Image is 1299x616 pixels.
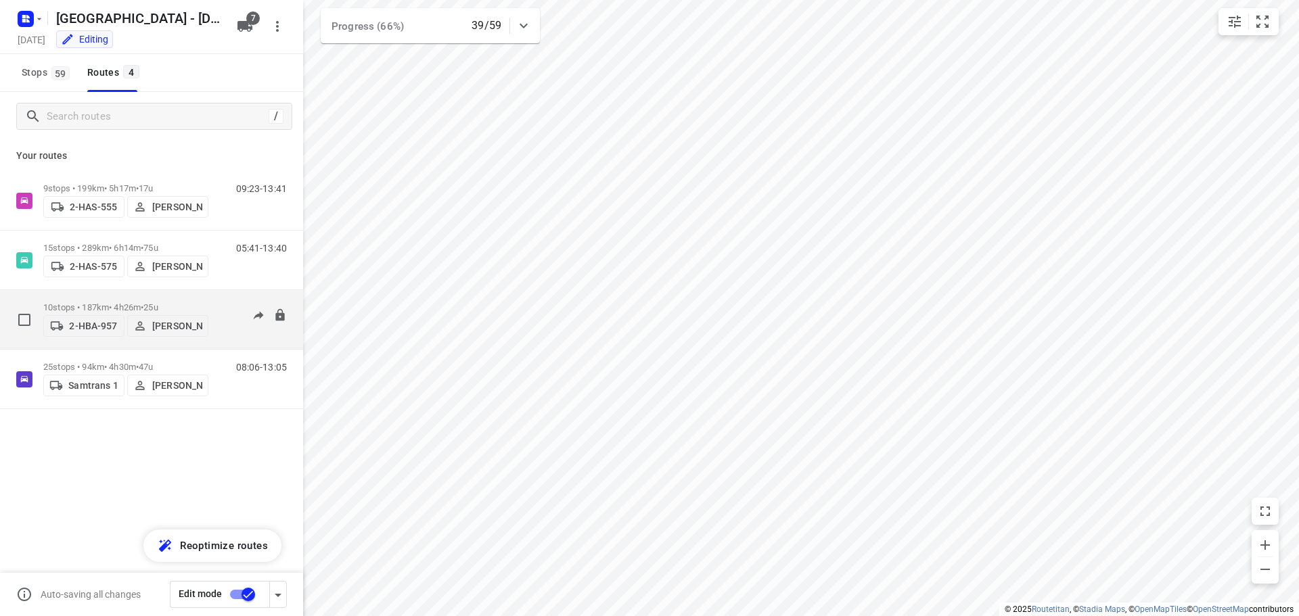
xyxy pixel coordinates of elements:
[68,380,118,391] p: Samtrans 1
[51,7,226,29] h5: Antwerpen - Wednesday
[41,589,141,600] p: Auto-saving all changes
[1135,605,1187,614] a: OpenMapTiles
[1221,8,1248,35] button: Map settings
[321,8,540,43] div: Progress (66%)39/59
[245,302,272,329] button: Send to driver
[43,375,124,396] button: Samtrans 1
[332,20,404,32] span: Progress (66%)
[270,586,286,602] div: Driver app settings
[269,109,283,124] div: /
[43,196,124,218] button: 2-HAS-555
[69,321,117,331] p: 2-HBA-957
[472,18,501,34] p: 39/59
[87,64,143,81] div: Routes
[51,66,70,80] span: 59
[152,202,202,212] p: [PERSON_NAME]
[127,375,208,396] button: [PERSON_NAME]
[43,243,208,253] p: 15 stops • 289km • 6h14m
[70,202,117,212] p: 2-HAS-555
[236,362,287,373] p: 08:06-13:05
[61,32,108,46] div: You are currently in edit mode.
[236,243,287,254] p: 05:41-13:40
[1032,605,1070,614] a: Routetitan
[141,302,143,312] span: •
[43,362,208,372] p: 25 stops • 94km • 4h30m
[127,315,208,337] button: [PERSON_NAME]
[139,183,153,193] span: 17u
[136,362,139,372] span: •
[136,183,139,193] span: •
[123,65,139,78] span: 4
[152,321,202,331] p: [PERSON_NAME]
[246,11,260,25] span: 7
[127,256,208,277] button: [PERSON_NAME]
[143,529,281,562] button: Reoptimize routes
[12,32,51,47] h5: Project date
[127,196,208,218] button: [PERSON_NAME]
[180,537,268,554] span: Reoptimize routes
[70,261,117,272] p: 2-HAS-575
[1218,8,1279,35] div: small contained button group
[236,183,287,194] p: 09:23-13:41
[43,315,124,337] button: 2-HBA-957
[22,64,74,81] span: Stops
[43,256,124,277] button: 2-HAS-575
[43,302,208,312] p: 10 stops • 187km • 4h26m
[1079,605,1125,614] a: Stadia Maps
[143,243,158,253] span: 75u
[141,243,143,253] span: •
[43,183,208,193] p: 9 stops • 199km • 5h17m
[1249,8,1276,35] button: Fit zoom
[143,302,158,312] span: 25u
[152,261,202,272] p: [PERSON_NAME]
[1005,605,1294,614] li: © 2025 , © , © © contributors
[11,306,38,333] span: Select
[1193,605,1249,614] a: OpenStreetMap
[231,13,258,40] button: 7
[47,106,269,127] input: Search routes
[179,588,222,599] span: Edit mode
[139,362,153,372] span: 47u
[16,149,287,163] p: Your routes
[152,380,202,391] p: [PERSON_NAME]
[273,308,287,324] button: Lock route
